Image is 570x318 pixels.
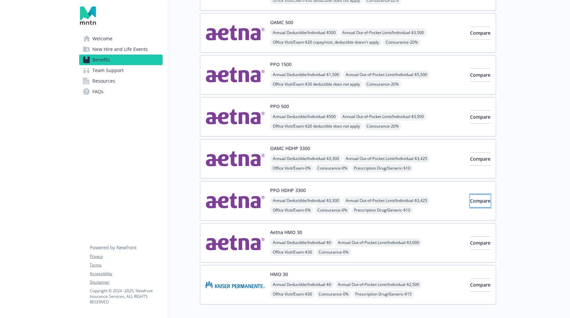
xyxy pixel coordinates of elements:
img: Aetna Inc carrier logo [206,19,265,47]
span: Annual Out-of-Pocket Limit/Individual - $3,500 [340,112,427,121]
button: PPO 1500 [270,61,292,68]
button: Compare [470,152,491,166]
a: Privacy [90,254,162,259]
span: Compare [470,72,491,78]
span: Compare [470,156,491,162]
span: Annual Deductible/Individual - $3,300 [270,196,342,205]
a: Disclaimer [90,279,162,285]
span: Prescription Drug/Generic - $10 [351,164,413,172]
span: Office Visit/Exam - $30 [270,290,315,298]
span: Coinsurance - 20% [364,80,401,88]
img: Aetna Inc carrier logo [206,61,265,89]
button: HMO 30 [270,271,288,278]
span: Annual Deductible/Individual - $1,500 [270,70,342,79]
span: Prescription Drug/Generic - $15 [353,290,414,298]
span: Coinsurance - 0% [316,290,351,298]
span: Coinsurance - 0% [315,206,350,214]
span: New Hire and Life Events [92,44,148,55]
button: OAMC HDHP 3300 [270,145,310,152]
a: Welcome [79,33,163,44]
button: Compare [470,26,491,40]
span: Annual Out-of-Pocket Limit/Individual - $5,500 [343,70,430,79]
a: Benefits [79,55,163,65]
img: Aetna Inc carrier logo [206,229,265,257]
span: Compare [470,30,491,36]
img: Aetna Inc carrier logo [206,187,265,215]
span: Office Visit/Exam - $30 [270,248,315,256]
img: Aetna Inc carrier logo [206,103,265,131]
a: Accessibility [90,271,162,277]
span: Compare [470,240,491,246]
a: New Hire and Life Events [79,44,163,55]
span: FAQs [92,86,104,97]
a: Team Support [79,65,163,76]
button: Aetna HMO 30 [270,229,302,236]
button: Compare [470,68,491,82]
img: Aetna Inc carrier logo [206,145,265,173]
span: Team Support [92,65,124,76]
a: FAQs [79,86,163,97]
span: Annual Out-of-Pocket Limit/Individual - $3,000 [335,238,422,247]
button: Compare [470,110,491,124]
span: Annual Out-of-Pocket Limit/Individual - $3,425 [343,154,430,163]
span: Office Visit/Exam - $20 copay/visit, deductible doesn't apply [270,38,382,46]
img: Kaiser Permanente Insurance Company carrier logo [206,271,265,299]
span: Office Visit/Exam - $30 deductible does not apply [270,80,363,88]
span: Annual Out-of-Pocket Limit/Individual - $2,500 [335,280,422,289]
span: Benefits [92,55,110,65]
span: Annual Deductible/Individual - $0 [270,238,334,247]
span: Annual Out-of-Pocket Limit/Individual - $3,500 [340,28,427,37]
button: PPO HDHP 3300 [270,187,306,194]
span: Office Visit/Exam - 0% [270,164,313,172]
span: Coinsurance - 0% [316,248,351,256]
span: Coinsurance - 20% [364,122,401,130]
p: Copyright © 2024 - 2025 , Newfront Insurance Services, ALL RIGHTS RESERVED [90,288,162,305]
span: Coinsurance - 0% [315,164,350,172]
span: Compare [470,114,491,120]
span: Welcome [92,33,112,44]
span: Annual Out-of-Pocket Limit/Individual - $3,425 [343,196,430,205]
button: Compare [470,278,491,292]
span: Office Visit/Exam - 0% [270,206,313,214]
a: Terms [90,262,162,268]
span: Annual Deductible/Individual - $500 [270,112,338,121]
span: Annual Deductible/Individual - $3,300 [270,154,342,163]
button: PPO 500 [270,103,289,110]
span: Prescription Drug/Generic - $10 [351,206,413,214]
span: Office Visit/Exam - $20 deductible does not apply [270,122,363,130]
button: Compare [470,236,491,250]
span: Annual Deductible/Individual - $500 [270,28,338,37]
span: Resources [92,76,115,86]
span: Compare [470,198,491,204]
button: Compare [470,194,491,208]
span: Annual Deductible/Individual - $0 [270,280,334,289]
span: Compare [470,282,491,288]
span: Coinsurance - 20% [383,38,421,46]
a: Resources [79,76,163,86]
button: OAMC 500 [270,19,293,26]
